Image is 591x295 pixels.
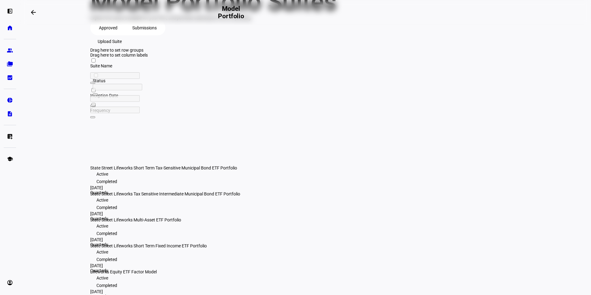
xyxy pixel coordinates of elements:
eth-mat-symbol: school [7,156,13,162]
div: Quarterly [90,216,131,221]
input: Press Space to toggle all rows selection (unchecked) [91,58,96,62]
div: Completed [90,256,120,263]
span: State Street Lifeworks Tax Sensitive Intermediate Municipal Bond ETF Portfolio [90,191,240,196]
a: group [4,44,16,57]
eth-mat-symbol: left_panel_open [7,8,13,14]
mat-icon: arrow_backwards [30,9,37,16]
span: Inception Date [90,93,118,98]
div: Active [90,196,111,204]
h2: Model Portfolio [213,5,249,20]
span: Lifeworks Equity ETF Factor Model [90,269,157,274]
div: Active [90,222,111,230]
div: Row Groups [90,48,521,53]
span: Submissions [132,22,157,34]
div: Quarterly [90,242,131,247]
div: Completed [90,178,120,185]
div: Active [90,274,111,282]
span: Status [93,78,105,83]
div: [DATE] [90,185,139,190]
div: Completed [90,230,120,237]
span: Approved [99,22,117,34]
input: Press Space to toggle all rows selection (unchecked) [91,88,96,92]
div: [DATE] [90,211,139,216]
eth-mat-symbol: group [7,47,13,53]
div: [DATE] [90,263,139,268]
div: Column Labels [90,53,521,58]
eth-mat-symbol: list_alt_add [7,133,13,139]
div: [DATE] [90,289,139,294]
a: description [4,108,16,120]
span: Upload Suite [98,35,122,48]
a: folder_copy [4,58,16,70]
eth-mat-symbol: description [7,111,13,117]
input: Status Filter Input [93,84,142,90]
eth-mat-symbol: bid_landscape [7,75,13,81]
button: Open Filter Menu [90,105,95,107]
span: Drag here to set column labels [90,53,148,58]
button: Open Filter Menu [93,93,98,95]
a: bid_landscape [4,71,16,84]
span: State Street Lifeworks Multi-Asset ETF Portfolio [90,217,181,222]
span: State Street Lifeworks Short Term Fixed Income ETF Portfolio [90,243,207,248]
eth-mat-symbol: home [7,25,13,31]
eth-mat-symbol: pie_chart [7,97,13,103]
input: Suite Name Filter Input [90,72,140,79]
button: Upload Suite [90,35,129,48]
div: Completed [90,282,120,289]
div: Active [90,170,111,178]
span: Drag here to set row groups [90,48,143,53]
a: pie_chart [4,94,16,106]
div: Active [90,248,111,256]
input: Inception Date Filter Input [90,95,140,102]
button: Submissions [125,22,164,34]
div: [DATE] [90,237,139,242]
span: State Street Lifeworks Short Term Tax-Sensitive Municipal Bond ETF Portfolio [90,165,237,170]
span: Suite Name [90,63,112,68]
input: Frequency Filter Input [90,107,140,113]
div: Quarterly [90,190,131,195]
button: Approved [91,22,125,34]
eth-mat-symbol: account_circle [7,280,13,286]
eth-mat-symbol: folder_copy [7,61,13,67]
button: Open Filter Menu [90,82,95,84]
div: Quarterly [90,268,131,273]
div: Completed [90,204,120,211]
a: home [4,22,16,34]
button: Open Filter Menu [90,116,95,118]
